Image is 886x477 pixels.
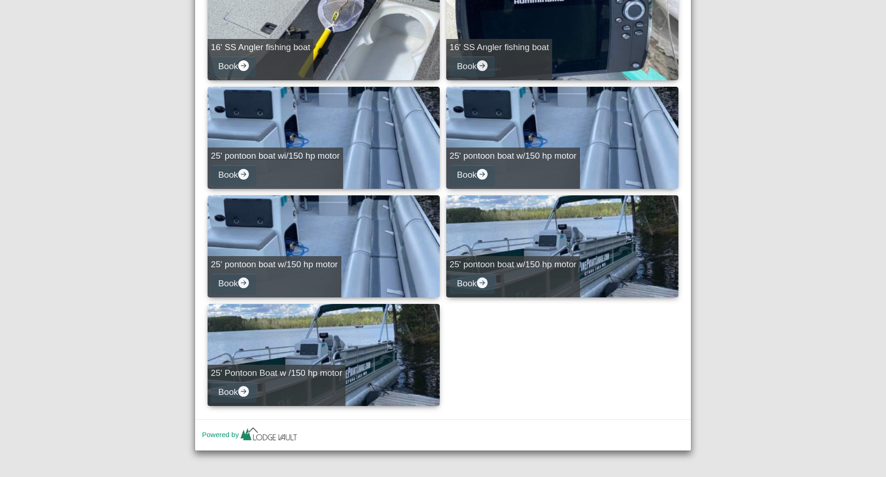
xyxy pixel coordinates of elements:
a: Powered by [202,431,299,438]
button: Bookarrow right circle fill [450,165,495,186]
h5: 25' pontoon boat w/150 hp motor [450,151,577,161]
svg: arrow right circle fill [238,277,249,288]
svg: arrow right circle fill [238,386,249,397]
button: Bookarrow right circle fill [211,382,256,403]
svg: arrow right circle fill [477,169,488,180]
h5: 25' pontoon boat w/150 hp motor [211,259,338,270]
button: Bookarrow right circle fill [450,273,495,294]
svg: arrow right circle fill [238,169,249,180]
svg: arrow right circle fill [477,277,488,288]
h5: 25' Pontoon Boat w /150 hp motor [211,368,342,379]
h5: 25' pontoon boat w/150 hp motor [450,259,577,270]
button: Bookarrow right circle fill [211,56,256,77]
h5: 16' SS Angler fishing boat [211,42,310,53]
button: Bookarrow right circle fill [211,273,256,294]
img: lv-small.ca335149.png [239,425,299,445]
h5: 16' SS Angler fishing boat [450,42,549,53]
button: Bookarrow right circle fill [211,165,256,186]
svg: arrow right circle fill [238,60,249,71]
h5: 25' pontoon boat wi/150 hp motor [211,151,340,161]
button: Bookarrow right circle fill [450,56,495,77]
svg: arrow right circle fill [477,60,488,71]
